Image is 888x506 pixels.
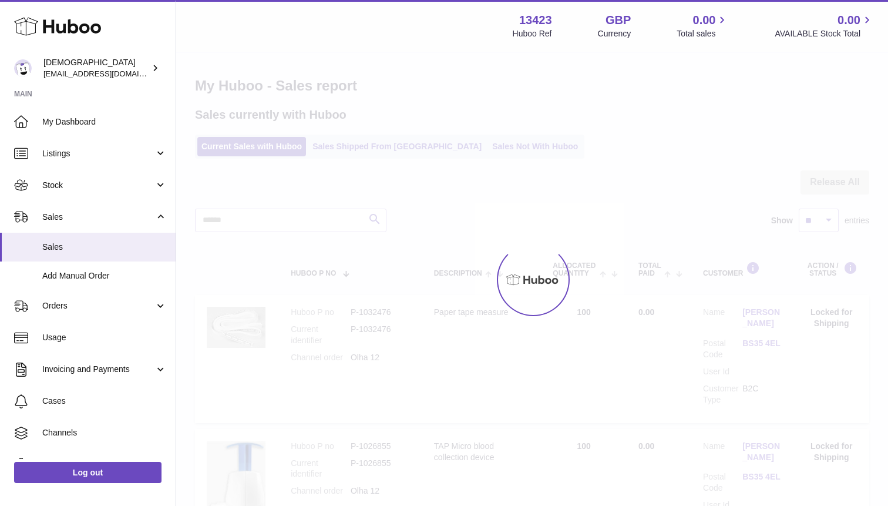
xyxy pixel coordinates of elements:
[775,12,874,39] a: 0.00 AVAILABLE Stock Total
[598,28,631,39] div: Currency
[42,148,154,159] span: Listings
[513,28,552,39] div: Huboo Ref
[693,12,716,28] span: 0.00
[606,12,631,28] strong: GBP
[42,212,154,223] span: Sales
[519,12,552,28] strong: 13423
[14,462,162,483] a: Log out
[43,57,149,79] div: [DEMOGRAPHIC_DATA]
[775,28,874,39] span: AVAILABLE Stock Total
[677,28,729,39] span: Total sales
[43,69,173,78] span: [EMAIL_ADDRESS][DOMAIN_NAME]
[42,396,167,407] span: Cases
[42,270,167,282] span: Add Manual Order
[42,300,154,311] span: Orders
[14,59,32,77] img: olgazyuz@outlook.com
[42,242,167,253] span: Sales
[42,332,167,343] span: Usage
[42,427,167,438] span: Channels
[42,180,154,191] span: Stock
[837,12,860,28] span: 0.00
[42,116,167,128] span: My Dashboard
[42,364,154,375] span: Invoicing and Payments
[677,12,729,39] a: 0.00 Total sales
